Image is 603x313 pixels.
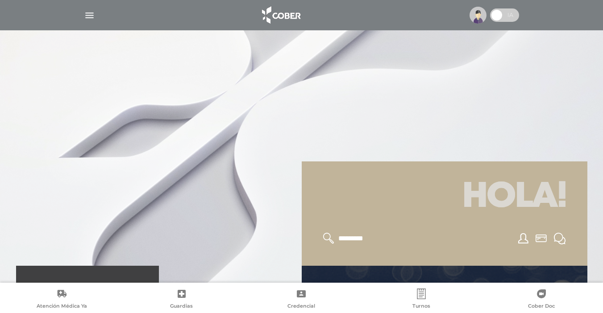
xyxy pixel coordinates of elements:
[2,288,122,311] a: Atención Médica Ya
[37,303,87,311] span: Atención Médica Ya
[481,288,601,311] a: Cober Doc
[287,303,315,311] span: Credencial
[470,7,487,24] img: profile-placeholder.svg
[412,303,430,311] span: Turnos
[257,4,304,26] img: logo_cober_home-white.png
[84,10,95,21] img: Cober_menu-lines-white.svg
[312,172,577,222] h1: Hola!
[362,288,482,311] a: Turnos
[122,288,242,311] a: Guardias
[170,303,193,311] span: Guardias
[528,303,555,311] span: Cober Doc
[241,288,362,311] a: Credencial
